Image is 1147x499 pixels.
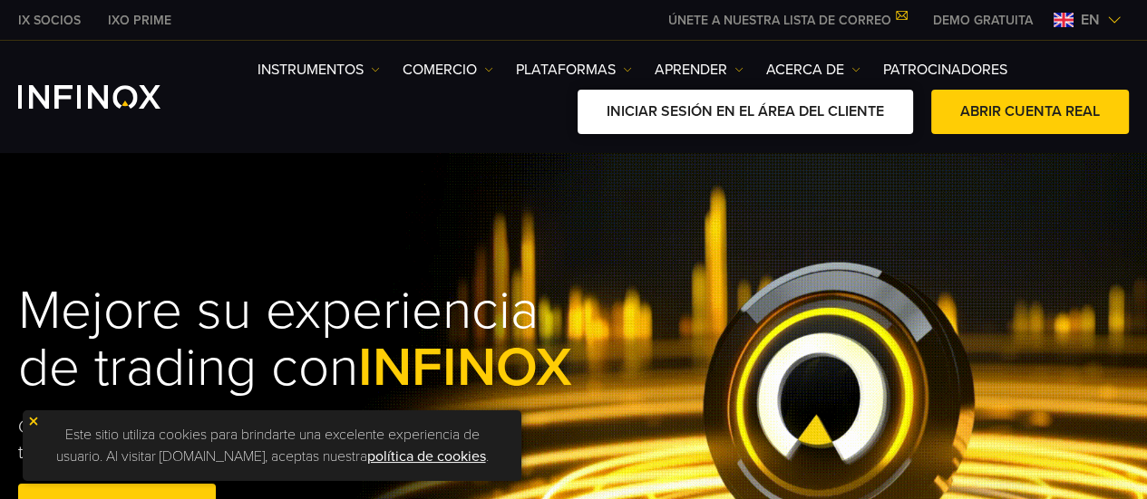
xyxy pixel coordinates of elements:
[27,415,40,427] img: icono de cierre amarillo
[883,61,1007,79] font: PATROCINADORES
[18,278,539,400] font: Mejore su experiencia de trading con
[655,59,744,81] a: Aprender
[18,417,456,464] font: Corredor multirregulado que permite a los operadores de todo el mundo acceder a los mercados fina...
[56,426,480,465] font: Este sitio utiliza cookies para brindarte una excelente experiencia de usuario. Al visitar [DOMAI...
[960,102,1100,120] font: ABRIR CUENTA REAL
[668,13,891,28] font: ÚNETE A NUESTRA LISTA DE CORREO
[1081,11,1100,29] font: en
[516,59,632,81] a: PLATAFORMAS
[607,102,884,120] font: INICIAR SESIÓN EN EL ÁREA DEL CLIENTE
[766,59,860,81] a: ACERCA DE
[655,61,727,79] font: Aprender
[516,61,616,79] font: PLATAFORMAS
[358,335,572,400] font: INFINOX
[403,59,493,81] a: COMERCIO
[931,90,1129,134] a: ABRIR CUENTA REAL
[5,11,94,30] a: INFINOX
[94,11,185,30] a: INFINOX
[258,59,380,81] a: Instrumentos
[18,85,203,109] a: Logotipo de INFINOX
[578,90,913,134] a: INICIAR SESIÓN EN EL ÁREA DEL CLIENTE
[18,13,81,28] font: IX SOCIOS
[933,13,1033,28] font: DEMO GRATUITA
[766,61,844,79] font: ACERCA DE
[108,13,171,28] font: IXO PRIME
[367,447,486,465] a: política de cookies
[258,61,364,79] font: Instrumentos
[486,447,489,465] font: .
[655,13,919,28] a: ÚNETE A NUESTRA LISTA DE CORREO
[883,59,1007,81] a: PATROCINADORES
[403,61,477,79] font: COMERCIO
[919,11,1046,30] a: MENÚ INFINOX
